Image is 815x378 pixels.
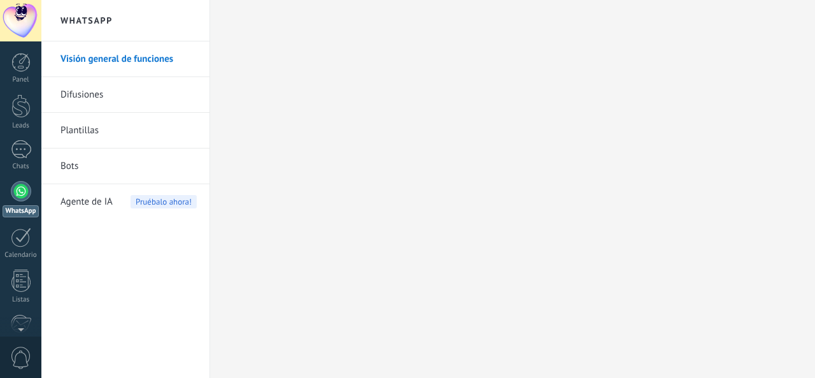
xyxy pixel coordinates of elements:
[3,122,39,130] div: Leads
[60,113,197,149] a: Plantillas
[3,205,39,217] div: WhatsApp
[131,195,197,208] span: Pruébalo ahora!
[41,77,209,113] li: Difusiones
[3,296,39,304] div: Listas
[60,77,197,113] a: Difusiones
[3,163,39,171] div: Chats
[41,149,209,184] li: Bots
[41,184,209,219] li: Agente de IA
[41,41,209,77] li: Visión general de funciones
[3,251,39,259] div: Calendario
[60,41,197,77] a: Visión general de funciones
[60,184,113,220] span: Agente de IA
[41,113,209,149] li: Plantillas
[60,184,197,220] a: Agente de IAPruébalo ahora!
[3,76,39,84] div: Panel
[60,149,197,184] a: Bots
